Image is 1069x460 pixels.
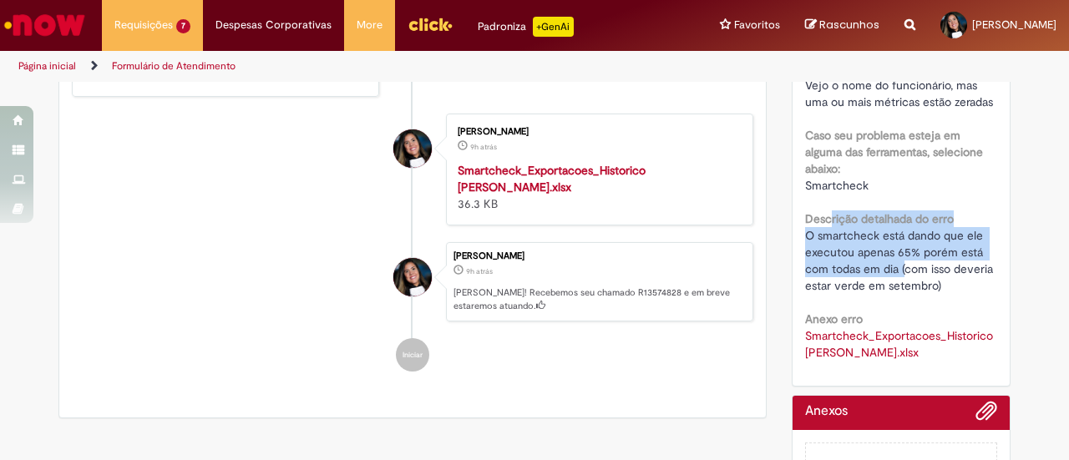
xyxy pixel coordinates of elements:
time: 29/09/2025 07:59:00 [470,142,497,152]
a: Download de Smartcheck_Exportacoes_Historico ALEXANDRE.xlsx [805,328,996,360]
img: ServiceNow [2,8,88,42]
div: Padroniza [478,17,574,37]
span: O smartcheck está dando que ele executou apenas 65% porém está com todas em dia (com isso deveria... [805,228,996,293]
p: [PERSON_NAME]! Recebemos seu chamado R13574828 e em breve estaremos atuando. [453,286,744,312]
b: Descrição detalhada do erro [805,211,954,226]
span: Smartcheck [805,178,869,193]
span: Rascunhos [819,17,879,33]
div: 36.3 KB [458,162,736,212]
a: Smartcheck_Exportacoes_Historico [PERSON_NAME].xlsx [458,163,646,195]
span: 9h atrás [466,266,493,276]
span: 9h atrás [470,142,497,152]
img: click_logo_yellow_360x200.png [408,12,453,37]
b: Caso seu problema esteja em alguma das ferramentas, selecione abaixo: [805,128,983,176]
span: 7 [176,19,190,33]
span: Despesas Corporativas [215,17,332,33]
span: More [357,17,383,33]
a: Formulário de Atendimento [112,59,236,73]
h2: Anexos [805,404,848,419]
div: Caroline Da Silva Fernandes [393,129,432,168]
b: Anexo erro [805,311,863,326]
span: [PERSON_NAME] [972,18,1056,32]
li: Caroline da Silva Fernandes [72,242,753,322]
div: [PERSON_NAME] [453,251,744,261]
a: Página inicial [18,59,76,73]
span: Vejo o nome do funcionário, mas uma ou mais métricas estão zeradas [805,78,993,109]
div: [PERSON_NAME] [458,127,736,137]
p: +GenAi [533,17,574,37]
time: 29/09/2025 07:59:08 [466,266,493,276]
div: Caroline Da Silva Fernandes [393,258,432,296]
ul: Trilhas de página [13,51,700,82]
span: Requisições [114,17,173,33]
span: Favoritos [734,17,780,33]
a: Rascunhos [805,18,879,33]
button: Adicionar anexos [975,400,997,430]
